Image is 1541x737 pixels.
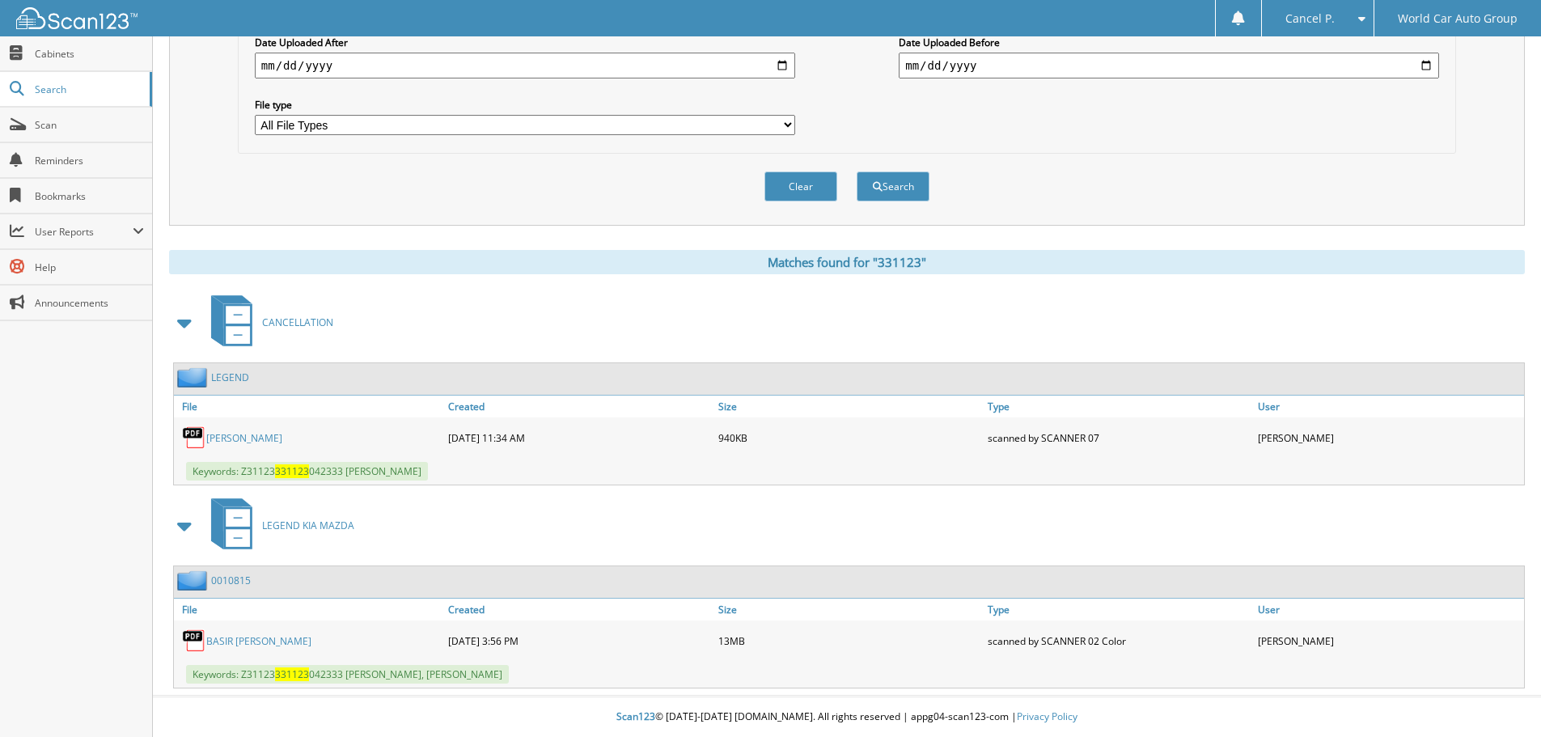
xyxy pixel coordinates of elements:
span: Scan [35,118,144,132]
label: Date Uploaded Before [899,36,1439,49]
a: File [174,599,444,621]
img: folder2.png [177,367,211,388]
a: Created [444,396,714,417]
img: folder2.png [177,570,211,591]
div: [PERSON_NAME] [1254,625,1524,657]
span: Keywords: Z31123 042333 [PERSON_NAME] [186,462,428,481]
a: User [1254,396,1524,417]
div: Matches found for "331123" [169,250,1525,274]
label: File type [255,98,795,112]
span: Reminders [35,154,144,167]
button: Search [857,172,929,201]
a: File [174,396,444,417]
span: Help [35,260,144,274]
img: scan123-logo-white.svg [16,7,138,29]
a: User [1254,599,1524,621]
input: end [899,53,1439,78]
div: [DATE] 3:56 PM [444,625,714,657]
img: PDF.png [182,629,206,653]
div: scanned by SCANNER 02 Color [984,625,1254,657]
span: Bookmarks [35,189,144,203]
a: Type [984,396,1254,417]
span: Scan123 [616,709,655,723]
div: [DATE] 11:34 AM [444,421,714,454]
span: World Car Auto Group [1398,14,1518,23]
span: 331123 [275,667,309,681]
a: Type [984,599,1254,621]
button: Clear [764,172,837,201]
label: Date Uploaded After [255,36,795,49]
span: User Reports [35,225,133,239]
a: CANCELLATION [201,290,333,354]
img: PDF.png [182,426,206,450]
iframe: Chat Widget [1460,659,1541,737]
span: Cancel P. [1285,14,1335,23]
a: Size [714,396,984,417]
div: scanned by SCANNER 07 [984,421,1254,454]
span: CANCELLATION [262,316,333,329]
a: [PERSON_NAME] [206,431,282,445]
a: BASIR [PERSON_NAME] [206,634,311,648]
span: Search [35,83,142,96]
div: 940KB [714,421,984,454]
a: Created [444,599,714,621]
span: 331123 [275,464,309,478]
a: Privacy Policy [1017,709,1077,723]
span: Announcements [35,296,144,310]
div: [PERSON_NAME] [1254,421,1524,454]
a: Size [714,599,984,621]
a: 0010815 [211,574,251,587]
div: © [DATE]-[DATE] [DOMAIN_NAME]. All rights reserved | appg04-scan123-com | [153,697,1541,737]
div: 13MB [714,625,984,657]
a: LEGEND KIA MAZDA [201,493,354,557]
a: LEGEND [211,371,249,384]
span: Cabinets [35,47,144,61]
input: start [255,53,795,78]
span: Keywords: Z31123 042333 [PERSON_NAME], [PERSON_NAME] [186,665,509,684]
span: LEGEND KIA MAZDA [262,519,354,532]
